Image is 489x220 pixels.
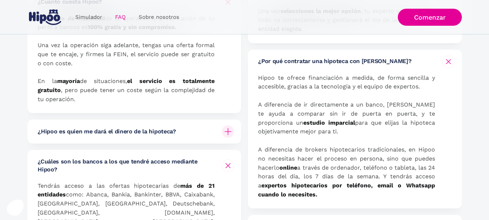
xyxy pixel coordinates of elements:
a: Simulador [69,10,109,24]
a: home [28,7,63,28]
h6: ¿Por qué contratar una hipoteca con [PERSON_NAME]? [258,57,411,65]
p: Hipoo te ofrece financiación a medida, de forma sencilla y accesible, gracias a la tecnología y e... [258,74,435,199]
strong: estudio imparcial [303,119,355,126]
p: El de la operación y presentación de tu perfil a bancos es Una vez la operación siga adelante, te... [38,14,215,104]
strong: expertos hipotecarios por teléfono, email o Whatsapp cuando lo necesites. [258,182,435,198]
a: Sobre nosotros [132,10,186,24]
strong: el servicio es totalmente gratuito [38,78,215,94]
h6: ¿Cuáles son los bancos a los que tendré acceso mediante Hipoo? [38,158,216,174]
h6: ¿Hipoo es quien me dará el dinero de la hipoteca? [38,128,176,136]
a: FAQ [109,10,132,24]
a: Comenzar [398,9,462,26]
strong: mayoría [57,78,80,84]
strong: online [279,164,297,171]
